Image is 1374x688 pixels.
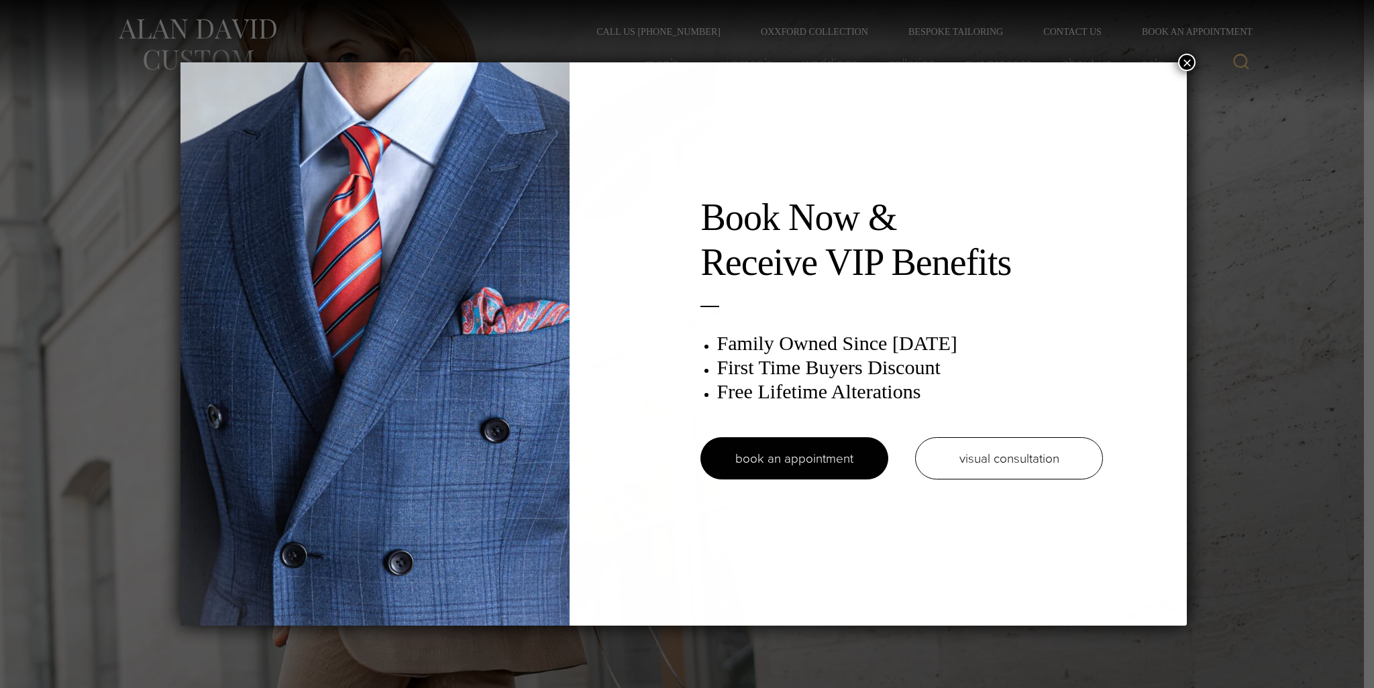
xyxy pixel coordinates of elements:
[915,437,1103,479] a: visual consultation
[700,437,888,479] a: book an appointment
[1178,54,1196,71] button: Close
[717,380,1103,404] h3: Free Lifetime Alterations
[717,331,1103,355] h3: Family Owned Since [DATE]
[717,355,1103,380] h3: First Time Buyers Discount
[700,195,1103,285] h2: Book Now & Receive VIP Benefits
